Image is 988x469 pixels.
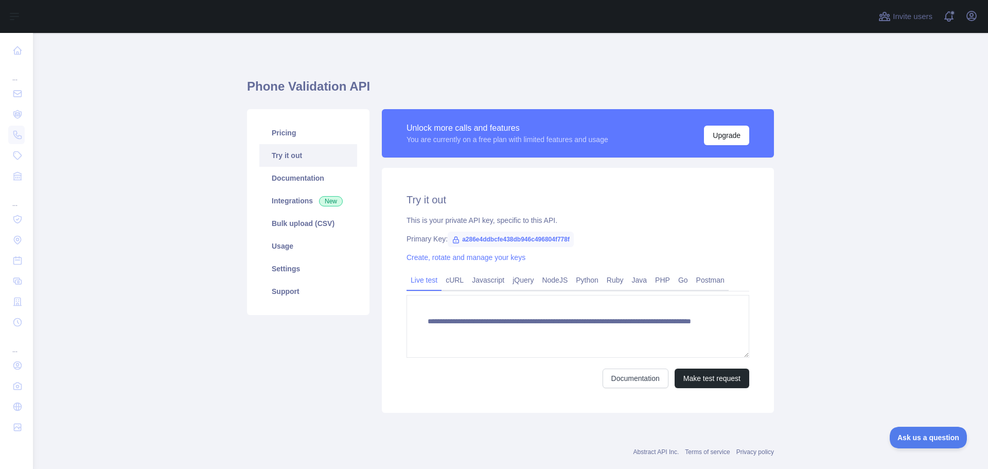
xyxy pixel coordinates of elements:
[259,167,357,189] a: Documentation
[651,272,674,288] a: PHP
[628,272,651,288] a: Java
[603,272,628,288] a: Ruby
[407,134,608,145] div: You are currently on a free plan with limited features and usage
[407,234,749,244] div: Primary Key:
[692,272,729,288] a: Postman
[407,215,749,225] div: This is your private API key, specific to this API.
[259,280,357,303] a: Support
[893,11,932,23] span: Invite users
[685,448,730,456] a: Terms of service
[508,272,538,288] a: jQuery
[259,212,357,235] a: Bulk upload (CSV)
[407,253,525,262] a: Create, rotate and manage your keys
[468,272,508,288] a: Javascript
[259,189,357,212] a: Integrations New
[890,427,967,448] iframe: Toggle Customer Support
[538,272,572,288] a: NodeJS
[8,334,25,354] div: ...
[674,272,692,288] a: Go
[407,272,442,288] a: Live test
[259,257,357,280] a: Settings
[704,126,749,145] button: Upgrade
[633,448,679,456] a: Abstract API Inc.
[319,196,343,206] span: New
[603,369,668,388] a: Documentation
[259,121,357,144] a: Pricing
[8,187,25,208] div: ...
[876,8,934,25] button: Invite users
[407,193,749,207] h2: Try it out
[675,369,749,388] button: Make test request
[407,122,608,134] div: Unlock more calls and features
[8,62,25,82] div: ...
[259,235,357,257] a: Usage
[736,448,774,456] a: Privacy policy
[442,272,468,288] a: cURL
[572,272,603,288] a: Python
[247,78,774,103] h1: Phone Validation API
[448,232,574,247] span: a286e4ddbcfe438db946c496804f778f
[259,144,357,167] a: Try it out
